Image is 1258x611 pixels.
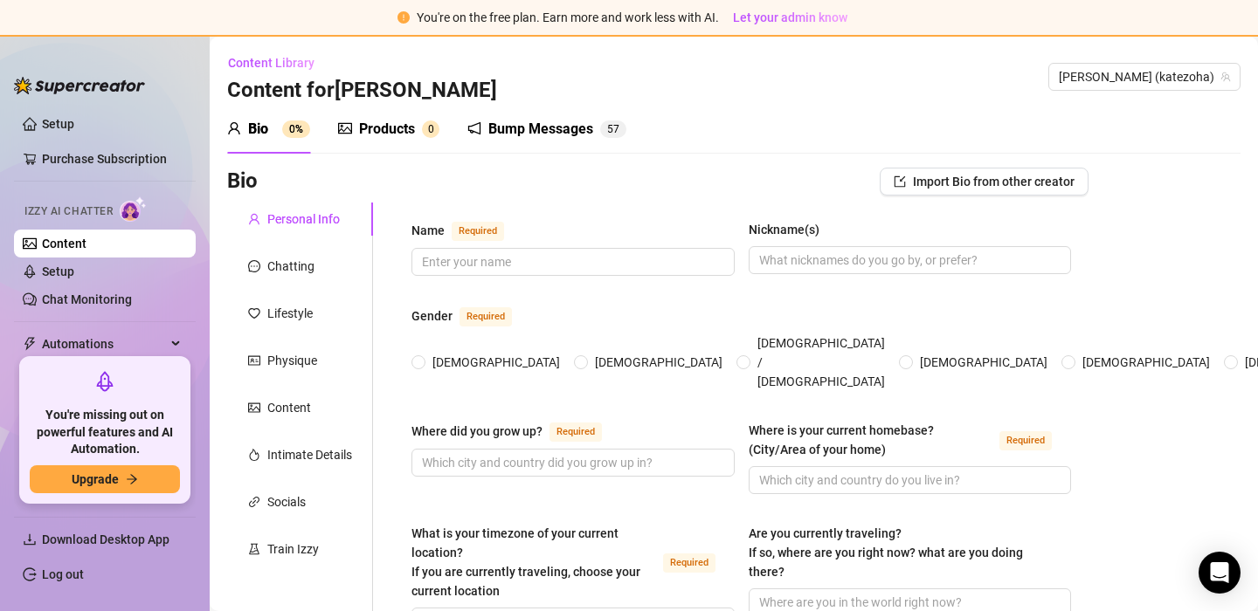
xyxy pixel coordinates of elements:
[30,465,180,493] button: Upgradearrow-right
[248,402,260,414] span: picture
[248,449,260,461] span: fire
[550,422,602,442] span: Required
[42,117,74,131] a: Setup
[411,422,543,441] div: Where did you grow up?
[94,371,115,392] span: rocket
[452,222,504,241] span: Required
[411,421,621,442] label: Where did you grow up?
[417,10,719,24] span: You're on the free plan. Earn more and work less with AI.
[422,252,721,271] input: Name
[749,526,1023,579] span: Are you currently traveling? If so, where are you right now? what are you doing there?
[749,220,819,239] div: Nickname(s)
[411,526,640,598] span: What is your timezone of your current location? If you are currently traveling, choose your curre...
[1075,353,1217,372] span: [DEMOGRAPHIC_DATA]
[726,7,854,28] button: Let your admin know
[228,56,314,70] span: Content Library
[227,168,258,196] h3: Bio
[663,553,715,573] span: Required
[267,351,317,370] div: Physique
[1220,72,1231,82] span: team
[759,470,1058,490] input: Where is your current homebase? (City/Area of your home)
[267,539,319,559] div: Train Izzy
[267,304,313,323] div: Lifestyle
[1199,552,1241,594] div: Open Intercom Messenger
[467,121,481,135] span: notification
[733,10,847,24] span: Let your admin know
[267,257,314,276] div: Chatting
[227,77,497,105] h3: Content for [PERSON_NAME]
[422,120,439,138] sup: 0
[120,196,147,222] img: AI Chatter
[14,77,145,94] img: logo-BBDzfeDw.svg
[913,175,1075,189] span: Import Bio from other creator
[411,305,531,326] label: Gender
[749,421,993,459] div: Where is your current homebase? (City/Area of your home)
[42,330,166,358] span: Automations
[248,260,260,272] span: message
[248,213,260,225] span: user
[1059,64,1230,90] span: Kate (katezoha)
[411,220,523,241] label: Name
[126,473,138,485] span: arrow-right
[267,492,306,511] div: Socials
[248,543,260,555] span: experiment
[248,496,260,508] span: link
[750,333,892,391] span: [DEMOGRAPHIC_DATA] / [DEMOGRAPHIC_DATA]
[588,353,729,372] span: [DEMOGRAPHIC_DATA]
[24,203,113,220] span: Izzy AI Chatter
[411,306,453,326] div: Gender
[759,251,1058,270] input: Nickname(s)
[42,567,84,581] a: Log out
[23,337,37,351] span: thunderbolt
[749,220,832,239] label: Nickname(s)
[359,119,415,140] div: Products
[42,145,182,173] a: Purchase Subscription
[338,121,352,135] span: picture
[267,209,340,229] div: Personal Info
[248,307,260,319] span: heart
[397,11,410,24] span: exclamation-circle
[749,421,1072,459] label: Where is your current homebase? (City/Area of your home)
[607,123,613,135] span: 5
[999,431,1052,450] span: Required
[30,407,180,458] span: You're missing out on powerful features and AI Automation.
[894,175,906,188] span: import
[600,120,626,138] sup: 57
[227,121,241,135] span: user
[282,120,310,138] sup: 0%
[488,119,593,140] div: Bump Messages
[267,445,352,464] div: Intimate Details
[425,353,567,372] span: [DEMOGRAPHIC_DATA]
[913,353,1054,372] span: [DEMOGRAPHIC_DATA]
[460,307,512,326] span: Required
[72,472,119,486] span: Upgrade
[42,292,132,306] a: Chat Monitoring
[248,354,260,367] span: idcard
[267,398,311,417] div: Content
[42,264,74,278] a: Setup
[248,119,268,140] div: Bio
[411,221,445,240] div: Name
[23,532,37,546] span: download
[42,237,86,251] a: Content
[880,168,1089,196] button: Import Bio from other creator
[227,49,328,77] button: Content Library
[42,532,169,546] span: Download Desktop App
[613,123,619,135] span: 7
[422,453,721,472] input: Where did you grow up?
